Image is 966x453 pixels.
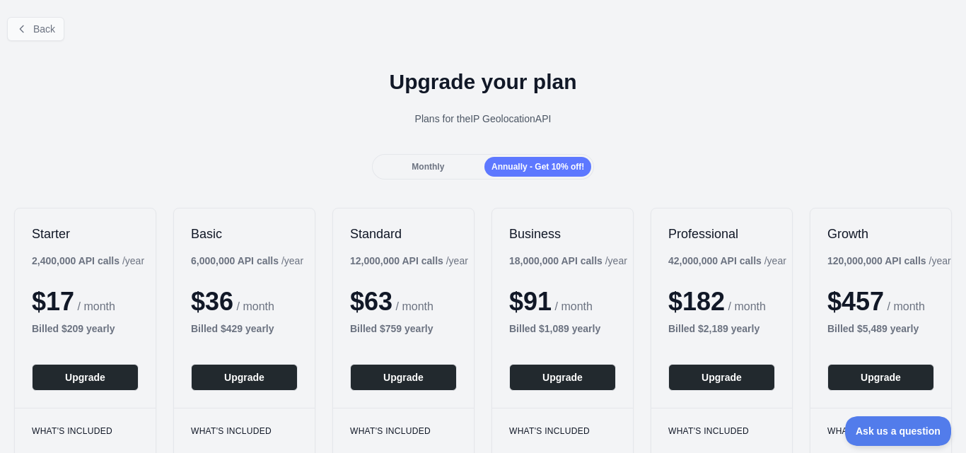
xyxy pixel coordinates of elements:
[350,287,392,316] span: $ 63
[827,254,951,268] div: / year
[668,255,762,266] b: 42,000,000 API calls
[509,254,627,268] div: / year
[827,255,926,266] b: 120,000,000 API calls
[827,287,884,316] span: $ 457
[509,287,552,316] span: $ 91
[350,225,457,242] h2: Standard
[668,287,725,316] span: $ 182
[350,255,443,266] b: 12,000,000 API calls
[509,225,616,242] h2: Business
[668,254,786,268] div: / year
[845,416,952,446] iframe: Toggle Customer Support
[350,254,468,268] div: / year
[827,225,934,242] h2: Growth
[668,225,775,242] h2: Professional
[509,255,603,266] b: 18,000,000 API calls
